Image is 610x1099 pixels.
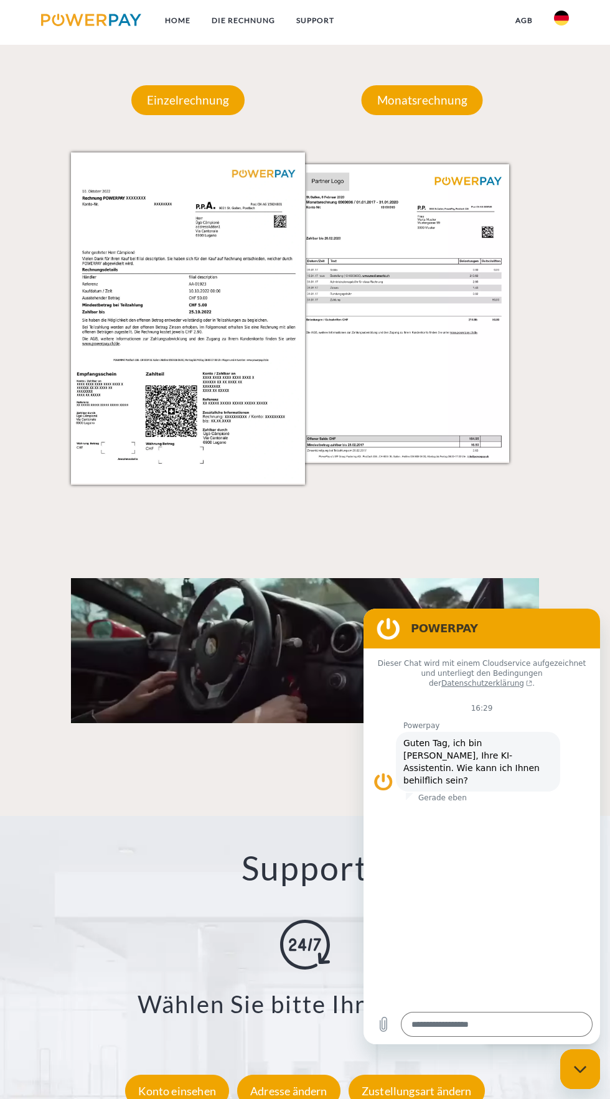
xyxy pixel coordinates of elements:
[6,847,604,889] h2: Support
[41,14,141,26] img: logo-powerpay.svg
[234,1084,344,1098] a: Adresse ändern
[6,989,604,1019] h3: Wählen Sie bitte Ihr Anliegen
[554,11,569,26] img: de
[201,9,286,32] a: DIE RECHNUNG
[362,85,483,115] p: Monatsrechnung
[364,609,600,1044] iframe: Messaging-Fenster
[71,578,539,723] a: Fallback Image
[505,9,543,32] a: agb
[286,9,345,32] a: SUPPORT
[345,1084,488,1098] a: Zustellungsart ändern
[154,9,201,32] a: Home
[280,920,330,970] img: online-shopping.svg
[131,85,245,115] p: Einzelrechnung
[560,1049,600,1089] iframe: Schaltfläche zum Öffnen des Messaging-Fensters; Konversation läuft
[122,1084,232,1098] a: Konto einsehen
